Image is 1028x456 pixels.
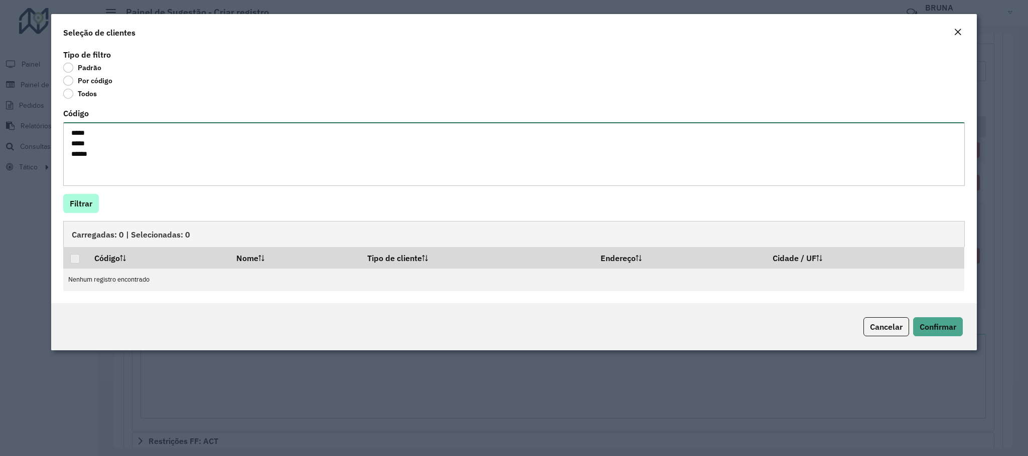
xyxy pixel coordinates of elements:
th: Nome [229,247,360,268]
td: Nenhum registro encontrado [63,269,964,291]
th: Cidade / UF [766,247,964,268]
em: Fechar [954,28,962,36]
button: Filtrar [63,194,99,213]
label: Por código [63,76,112,86]
th: Tipo de cliente [360,247,594,268]
button: Cancelar [863,317,909,336]
label: Tipo de filtro [63,49,111,61]
h4: Seleção de clientes [63,27,135,39]
th: Endereço [594,247,766,268]
div: Carregadas: 0 | Selecionadas: 0 [63,221,964,247]
button: Close [951,26,965,39]
span: Cancelar [870,322,903,332]
span: Confirmar [920,322,956,332]
th: Código [87,247,229,268]
label: Todos [63,89,97,99]
button: Confirmar [913,317,963,336]
label: Código [63,107,89,119]
label: Padrão [63,63,101,73]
